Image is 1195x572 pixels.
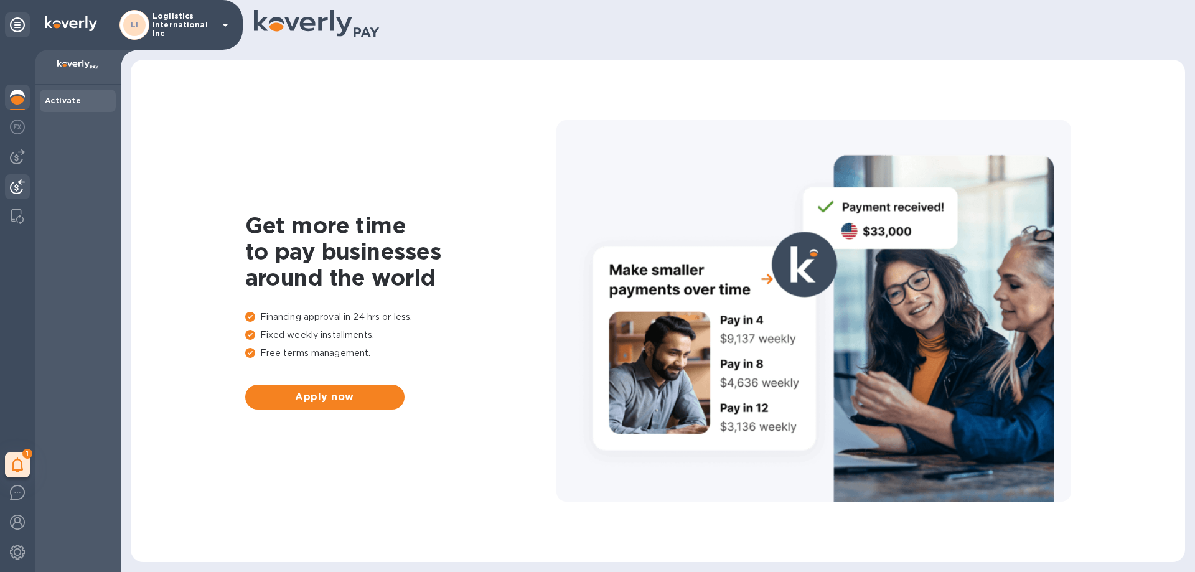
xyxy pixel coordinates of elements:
h1: Get more time to pay businesses around the world [245,212,556,291]
p: Fixed weekly installments. [245,329,556,342]
img: Logo [45,16,97,31]
b: Activate [45,96,81,105]
span: 1 [22,449,32,459]
p: Logiistics International Inc [152,12,215,38]
div: Unpin categories [5,12,30,37]
p: Financing approval in 24 hrs or less. [245,311,556,324]
p: Free terms management. [245,347,556,360]
b: LI [131,20,139,29]
span: Apply now [255,390,395,405]
button: Apply now [245,385,405,410]
img: Foreign exchange [10,120,25,134]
